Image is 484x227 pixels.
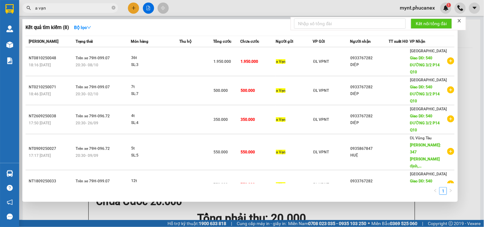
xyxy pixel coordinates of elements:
span: Kết nối tổng đài [416,20,447,27]
span: VP Nhận [410,39,425,44]
span: Người nhận [350,39,371,44]
span: search [26,6,31,10]
span: left [434,189,437,193]
span: ĐL Vũng Tàu [410,136,432,140]
span: Giao DĐ: 540 ĐƯỜNG 3/2 P14 Q10 [410,85,440,103]
li: 1 [439,187,447,195]
li: Next Page [447,187,455,195]
div: 0935867847 [350,145,389,152]
img: warehouse-icon [6,170,13,177]
div: 12t [131,178,179,185]
div: NT0810250048 [29,55,74,62]
span: 1.950.000 [241,59,258,64]
div: SL: 5 [131,152,179,159]
div: SL: 3 [131,62,179,69]
li: Previous Page [432,187,439,195]
span: plus-circle [447,180,454,187]
span: 550.000 [241,150,255,154]
div: HUỆ [350,152,389,159]
div: NT0210250071 [29,84,74,91]
button: Bộ lọcdown [69,22,96,33]
span: [PERSON_NAME]: 347 [PERSON_NAME] định,... [410,143,441,168]
img: solution-icon [6,57,13,64]
div: SL: 4 [131,120,179,127]
span: plus-circle [447,86,454,93]
span: close-circle [112,6,115,10]
span: VP Gửi [313,39,325,44]
span: TT xuất HĐ [389,39,408,44]
span: Trên xe 79H-099.07 [76,85,110,89]
div: DIỆP [350,91,389,97]
span: Giao DĐ: 540 ĐƯỜNG 3/2 P14 Q10 [410,114,440,132]
span: plus-circle [447,148,454,155]
li: (c) 2017 [54,30,88,38]
span: 500.000 [213,88,228,93]
span: a Vạn [276,59,286,64]
div: 0933767282 [350,84,389,91]
b: Phúc An Express [8,41,33,82]
span: a Vạn [276,150,286,154]
span: a Vạn [276,117,286,122]
span: [GEOGRAPHIC_DATA] [410,172,447,176]
span: Người gửi [276,39,293,44]
div: NT2609250038 [29,113,74,120]
span: 20:30 - 09/09 [76,153,98,158]
h3: Kết quả tìm kiếm ( 8 ) [26,24,69,31]
span: ĐL VPNT [313,182,329,187]
div: SL: 7 [131,91,179,98]
div: 5t [131,145,179,152]
b: [DOMAIN_NAME] [54,24,88,29]
span: ĐL VPNT [313,150,329,154]
input: Nhập số tổng đài [294,18,406,29]
span: 500.000 [241,88,255,93]
img: warehouse-icon [6,41,13,48]
span: notification [7,199,13,205]
span: Chưa cước [240,39,259,44]
span: 18:46 [DATE] [29,92,51,96]
span: close-circle [112,5,115,11]
div: DIỆP [350,120,389,126]
span: 350.000 [213,117,228,122]
img: warehouse-icon [6,26,13,32]
span: Trên xe 79H-096.72 [76,146,110,151]
span: 20:30 - 26/09 [76,121,98,125]
span: right [449,189,453,193]
span: a Vạn [276,88,286,93]
span: Trên xe 79H-099.07 [76,56,110,60]
span: ĐL VPNT [313,88,329,93]
span: ĐL VPNT [313,117,329,122]
span: Trên xe 79H-099.07 [76,179,110,183]
span: message [7,214,13,220]
div: NT1809250033 [29,178,74,185]
span: Giao DĐ: 540 ĐƯỜNG 3/2 P14 Q10 [410,56,440,74]
span: 350.000 [241,117,255,122]
strong: Bộ lọc [74,25,91,30]
b: Gửi khách hàng [39,9,63,39]
span: [PERSON_NAME] [29,39,58,44]
span: [GEOGRAPHIC_DATA] [410,49,447,53]
span: 18:16 [DATE] [29,63,51,67]
span: [GEOGRAPHIC_DATA] [410,78,447,82]
span: 17:50 [DATE] [29,121,51,125]
button: left [432,187,439,195]
span: ĐL VPNT [313,59,329,64]
span: plus-circle [447,115,454,122]
a: 1 [440,187,447,194]
span: Trên xe 79H-096.72 [76,114,110,118]
span: Trạng thái [76,39,93,44]
span: close [457,18,462,23]
span: 20:30 - 08/10 [76,63,98,67]
span: question-circle [7,185,13,191]
button: right [447,187,455,195]
div: 36t [131,55,179,62]
div: 0933767282 [350,55,389,62]
span: 1.950.000 [213,59,231,64]
div: 4t [131,113,179,120]
span: 750.000 [241,182,255,187]
span: [GEOGRAPHIC_DATA] [410,107,447,111]
input: Tìm tên, số ĐT hoặc mã đơn [35,4,110,11]
span: Thu hộ [179,39,191,44]
div: 0933767282 [350,178,389,185]
img: logo-vxr [5,4,14,14]
span: 20:30 - 02/10 [76,92,98,96]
